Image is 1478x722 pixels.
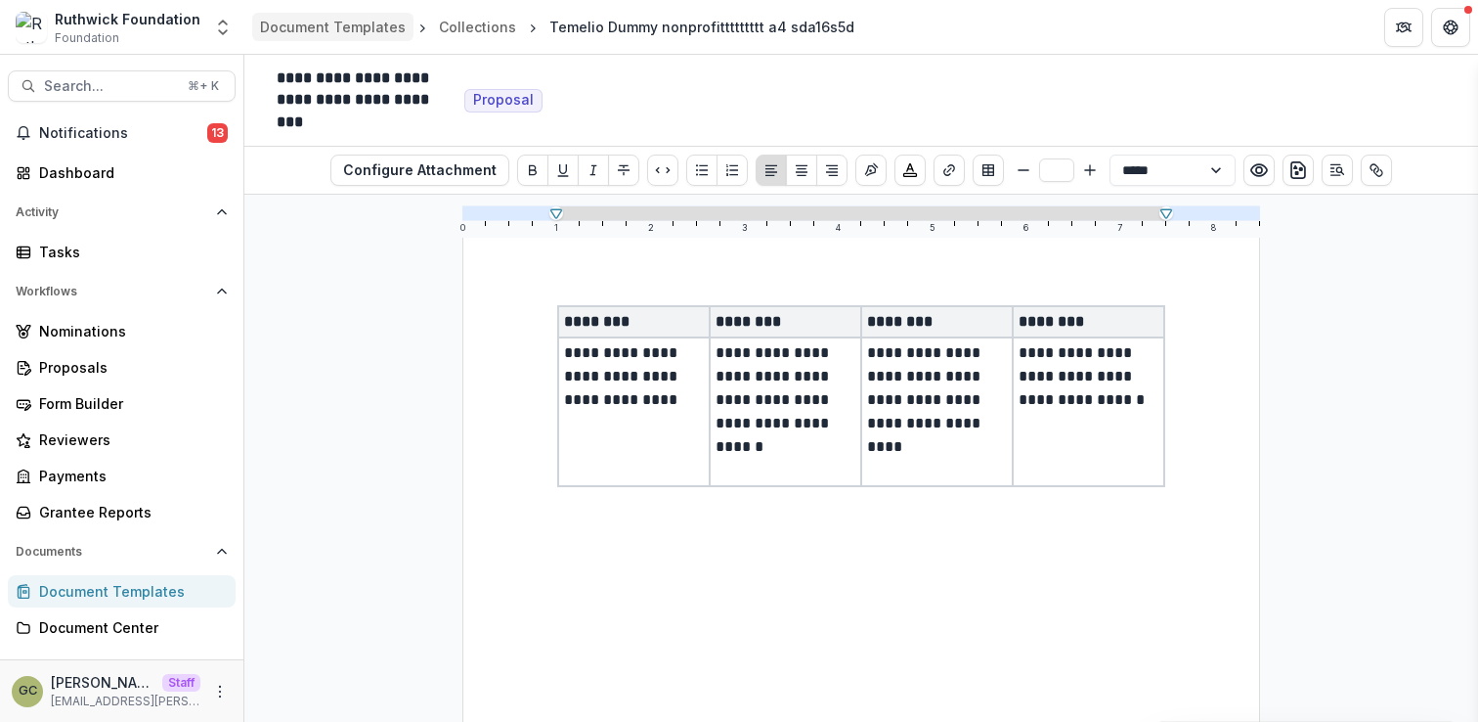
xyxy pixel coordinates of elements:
[816,155,848,186] button: Align Right
[8,496,236,528] a: Grantee Reports
[1282,155,1314,186] button: download-word
[1431,8,1470,47] button: Get Help
[208,680,232,703] button: More
[39,321,220,341] div: Nominations
[894,155,926,186] button: Choose font color
[55,9,200,29] div: Ruthwick Foundation
[8,351,236,384] a: Proposals
[39,617,220,638] div: Document Center
[55,29,119,47] span: Foundation
[973,155,1004,186] button: Insert Table
[1078,158,1102,182] button: Bigger
[756,155,787,186] button: Align Left
[934,155,965,186] button: Create link
[8,424,236,456] a: Reviewers
[8,157,236,189] a: Dashboard
[16,285,208,298] span: Workflows
[8,611,236,644] a: Document Center
[1012,158,1035,182] button: Smaller
[39,242,220,262] div: Tasks
[51,693,200,710] p: [EMAIL_ADDRESS][PERSON_NAME][DOMAIN_NAME]
[8,536,236,567] button: Open Documents
[8,276,236,307] button: Open Workflows
[260,17,406,37] div: Document Templates
[39,466,220,486] div: Payments
[578,155,609,186] button: Italicize
[473,92,534,109] span: Proposal
[330,155,509,186] button: Configure Attachment
[717,155,748,186] button: Ordered List
[39,502,220,522] div: Grantee Reports
[1322,155,1353,186] button: Open Editor Sidebar
[1384,8,1423,47] button: Partners
[51,672,154,693] p: [PERSON_NAME]
[8,460,236,492] a: Payments
[1243,155,1275,186] button: Preview preview-doc.pdf
[39,162,220,183] div: Dashboard
[252,13,413,41] a: Document Templates
[39,429,220,450] div: Reviewers
[8,387,236,420] a: Form Builder
[39,581,220,602] div: Document Templates
[431,13,524,41] a: Collections
[686,155,717,186] button: Bullet List
[1361,155,1392,186] button: Show related entities
[8,575,236,608] a: Document Templates
[786,155,817,186] button: Align Center
[39,125,207,142] span: Notifications
[16,12,47,43] img: Ruthwick Foundation
[8,315,236,347] a: Nominations
[8,70,236,102] button: Search...
[8,236,236,268] a: Tasks
[209,8,237,47] button: Open entity switcher
[517,155,548,186] button: Bold
[39,357,220,378] div: Proposals
[184,75,223,97] div: ⌘ + K
[44,78,176,95] span: Search...
[8,117,236,149] button: Notifications13
[39,393,220,414] div: Form Builder
[8,197,236,228] button: Open Activity
[647,155,678,186] button: Code
[252,13,862,41] nav: breadcrumb
[16,205,208,219] span: Activity
[855,155,887,186] button: Insert Signature
[608,155,639,186] button: Strike
[439,17,516,37] div: Collections
[19,685,37,698] div: Grace Chang
[547,155,579,186] button: Underline
[16,545,208,559] span: Documents
[549,17,854,37] div: Temelio Dummy nonprofittttttttt a4 sda16s5d
[8,652,236,683] button: Open Contacts
[207,123,228,143] span: 13
[162,674,200,692] p: Staff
